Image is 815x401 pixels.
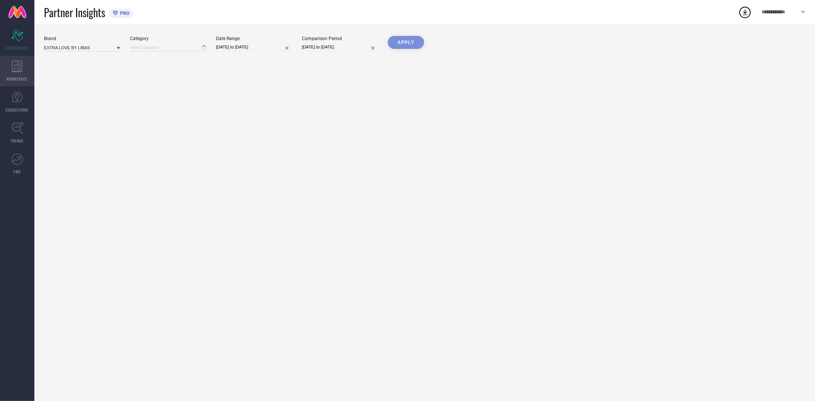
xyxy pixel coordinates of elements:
[6,45,29,51] span: SCORECARDS
[118,10,130,16] span: PRO
[11,138,24,144] span: TRENDS
[216,43,292,51] input: Select date range
[44,5,105,20] span: Partner Insights
[7,76,28,82] span: WORKSPACE
[216,36,292,41] div: Date Range
[738,5,752,19] div: Open download list
[302,43,378,51] input: Select comparison period
[130,36,206,41] div: Category
[6,107,29,113] span: SUGGESTIONS
[302,36,378,41] div: Comparison Period
[44,36,120,41] div: Brand
[14,169,21,175] span: FWD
